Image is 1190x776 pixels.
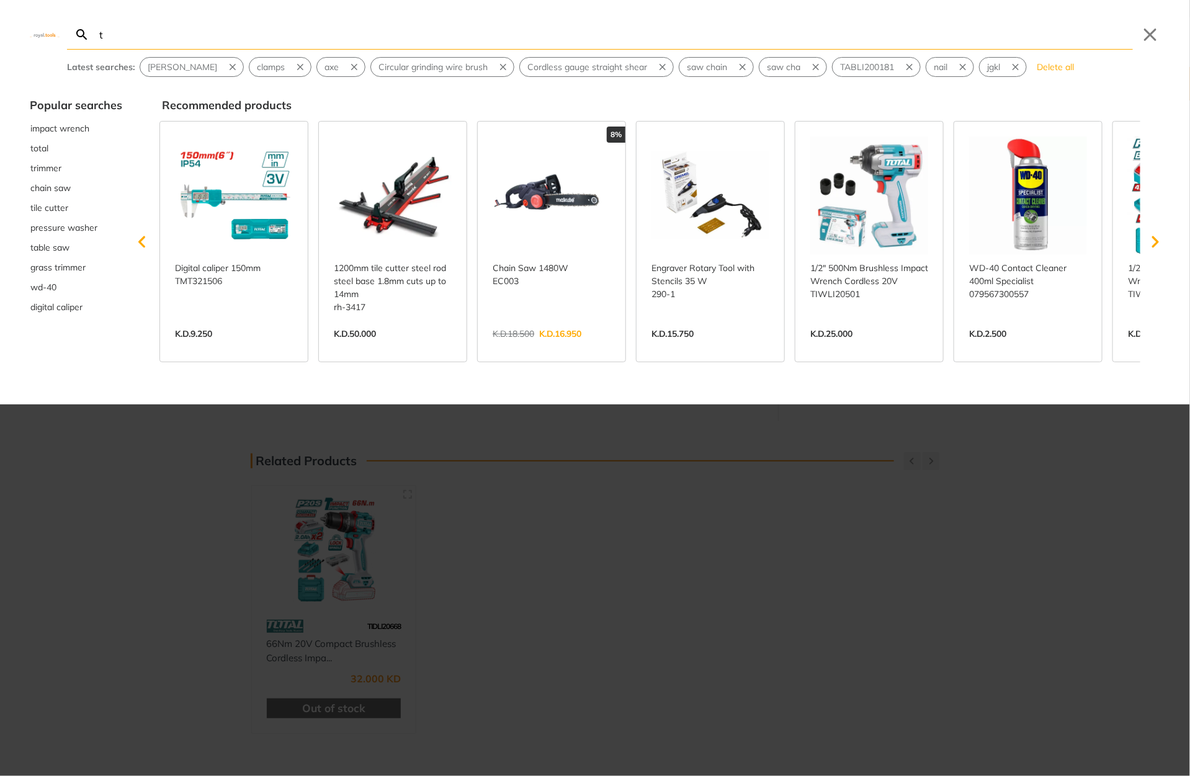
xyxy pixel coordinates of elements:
[30,32,60,37] img: Close
[130,230,154,254] svg: Scroll left
[520,58,655,76] button: Select suggestion: Cordless gauge straight shear
[30,257,122,277] button: Select suggestion: grass trimmer
[832,57,921,77] div: Suggestion: TABLI200181
[30,277,122,297] button: Select suggestion: wd-40
[679,57,754,77] div: Suggestion: saw chain
[324,61,339,74] span: axe
[97,20,1133,49] input: Search…
[378,61,488,74] span: Circular grinding wire brush
[498,61,509,73] svg: Remove suggestion: Circular grinding wire brush
[955,58,973,76] button: Remove suggestion: nail
[30,138,122,158] button: Select suggestion: total
[370,57,514,77] div: Suggestion: Circular grinding wire brush
[30,241,69,254] span: table saw
[30,281,56,294] span: wd-40
[808,58,826,76] button: Remove suggestion: saw cha
[257,61,285,74] span: clamps
[979,57,1027,77] div: Suggestion: jgkl
[30,277,122,297] div: Suggestion: wd-40
[249,58,292,76] button: Select suggestion: clamps
[833,58,901,76] button: Select suggestion: TABLI200181
[30,297,122,317] button: Select suggestion: digital caliper
[1032,57,1079,77] button: Delete all
[140,57,244,77] div: Suggestion: brack
[30,138,122,158] div: Suggestion: total
[735,58,753,76] button: Remove suggestion: saw chain
[901,58,920,76] button: Remove suggestion: TABLI200181
[30,297,122,317] div: Suggestion: digital caliper
[249,57,311,77] div: Suggestion: clamps
[30,158,122,178] div: Suggestion: trimmer
[767,61,800,74] span: saw cha
[140,58,225,76] button: Select suggestion: brack
[225,58,243,76] button: Remove suggestion: brack
[30,162,61,175] span: trimmer
[1010,61,1021,73] svg: Remove suggestion: jgkl
[957,61,969,73] svg: Remove suggestion: nail
[349,61,360,73] svg: Remove suggestion: axe
[1143,230,1168,254] svg: Scroll right
[737,61,748,73] svg: Remove suggestion: saw chain
[840,61,894,74] span: TABLI200181
[74,27,89,42] svg: Search
[30,238,122,257] div: Suggestion: table saw
[687,61,727,74] span: saw chain
[30,218,122,238] div: Suggestion: pressure washer
[346,58,365,76] button: Remove suggestion: axe
[987,61,1000,74] span: jgkl
[30,238,122,257] button: Select suggestion: table saw
[295,61,306,73] svg: Remove suggestion: clamps
[934,61,947,74] span: nail
[30,158,122,178] button: Select suggestion: trimmer
[655,58,673,76] button: Remove suggestion: Cordless gauge straight shear
[371,58,495,76] button: Select suggestion: Circular grinding wire brush
[67,61,135,74] div: Latest searches:
[607,127,625,143] div: 8%
[759,57,827,77] div: Suggestion: saw cha
[527,61,647,74] span: Cordless gauge straight shear
[980,58,1008,76] button: Select suggestion: jgkl
[30,178,122,198] button: Select suggestion: chain saw
[30,118,122,138] div: Suggestion: impact wrench
[316,57,365,77] div: Suggestion: axe
[1008,58,1026,76] button: Remove suggestion: jgkl
[926,58,955,76] button: Select suggestion: nail
[227,61,238,73] svg: Remove suggestion: brack
[1140,25,1160,45] button: Close
[759,58,808,76] button: Select suggestion: saw cha
[30,198,122,218] div: Suggestion: tile cutter
[317,58,346,76] button: Select suggestion: axe
[148,61,217,74] span: [PERSON_NAME]
[30,261,86,274] span: grass trimmer
[30,218,122,238] button: Select suggestion: pressure washer
[30,122,89,135] span: impact wrench
[30,202,68,215] span: tile cutter
[30,97,122,114] div: Popular searches
[926,57,974,77] div: Suggestion: nail
[30,118,122,138] button: Select suggestion: impact wrench
[30,257,122,277] div: Suggestion: grass trimmer
[495,58,514,76] button: Remove suggestion: Circular grinding wire brush
[810,61,821,73] svg: Remove suggestion: saw cha
[30,142,48,155] span: total
[30,301,83,314] span: digital caliper
[30,221,97,234] span: pressure washer
[519,57,674,77] div: Suggestion: Cordless gauge straight shear
[679,58,735,76] button: Select suggestion: saw chain
[657,61,668,73] svg: Remove suggestion: Cordless gauge straight shear
[30,178,122,198] div: Suggestion: chain saw
[292,58,311,76] button: Remove suggestion: clamps
[30,198,122,218] button: Select suggestion: tile cutter
[904,61,915,73] svg: Remove suggestion: TABLI200181
[30,182,71,195] span: chain saw
[162,97,1160,114] div: Recommended products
